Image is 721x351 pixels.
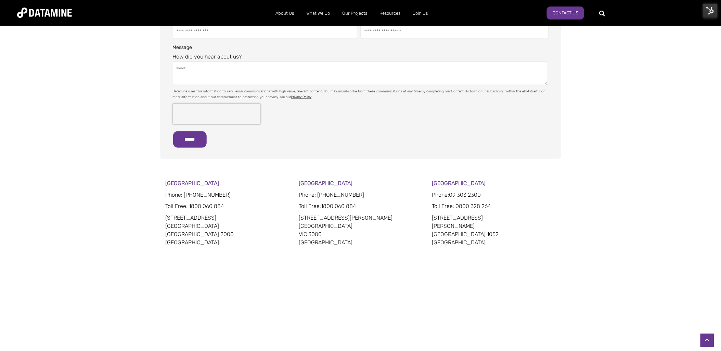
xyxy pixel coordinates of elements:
span: Toll Free [166,203,186,210]
span: Toll Free: [299,203,321,210]
strong: [GEOGRAPHIC_DATA] [432,180,486,186]
p: [STREET_ADDRESS] [PERSON_NAME] [GEOGRAPHIC_DATA] 1052 [GEOGRAPHIC_DATA] [432,214,556,247]
span: 09 303 2300 [449,192,481,198]
p: Datamine uses this information to send email communications with high value, relevant content. Yo... [173,89,549,100]
strong: [GEOGRAPHIC_DATA] [166,180,219,186]
img: HubSpot Tools Menu Toggle [703,3,718,18]
p: : 1800 060 884 [166,203,289,211]
p: [STREET_ADDRESS] [GEOGRAPHIC_DATA] [GEOGRAPHIC_DATA] 2000 [GEOGRAPHIC_DATA] [166,214,289,247]
p: 1800 060 884 [299,203,422,211]
img: Datamine [17,8,72,18]
a: Privacy Policy [291,95,312,99]
a: Our Projects [336,4,373,22]
span: Phone: [PHONE_NUMBER] [166,192,231,198]
p: [STREET_ADDRESS][PERSON_NAME] [GEOGRAPHIC_DATA] VIC 3000 [GEOGRAPHIC_DATA] [299,214,422,247]
a: Join Us [407,4,434,22]
a: Resources [373,4,407,22]
span: Phone: [PHONE_NUMBER] [299,192,364,198]
strong: [GEOGRAPHIC_DATA] [299,180,352,186]
a: What We Do [300,4,336,22]
iframe: reCAPTCHA [173,104,260,124]
a: About Us [269,4,300,22]
legend: How did you hear about us? [173,52,549,61]
span: Message [173,44,192,50]
span: Toll Free: 0800 328 264 [432,203,491,210]
p: Phone: [432,191,556,199]
a: Contact Us [547,6,584,19]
